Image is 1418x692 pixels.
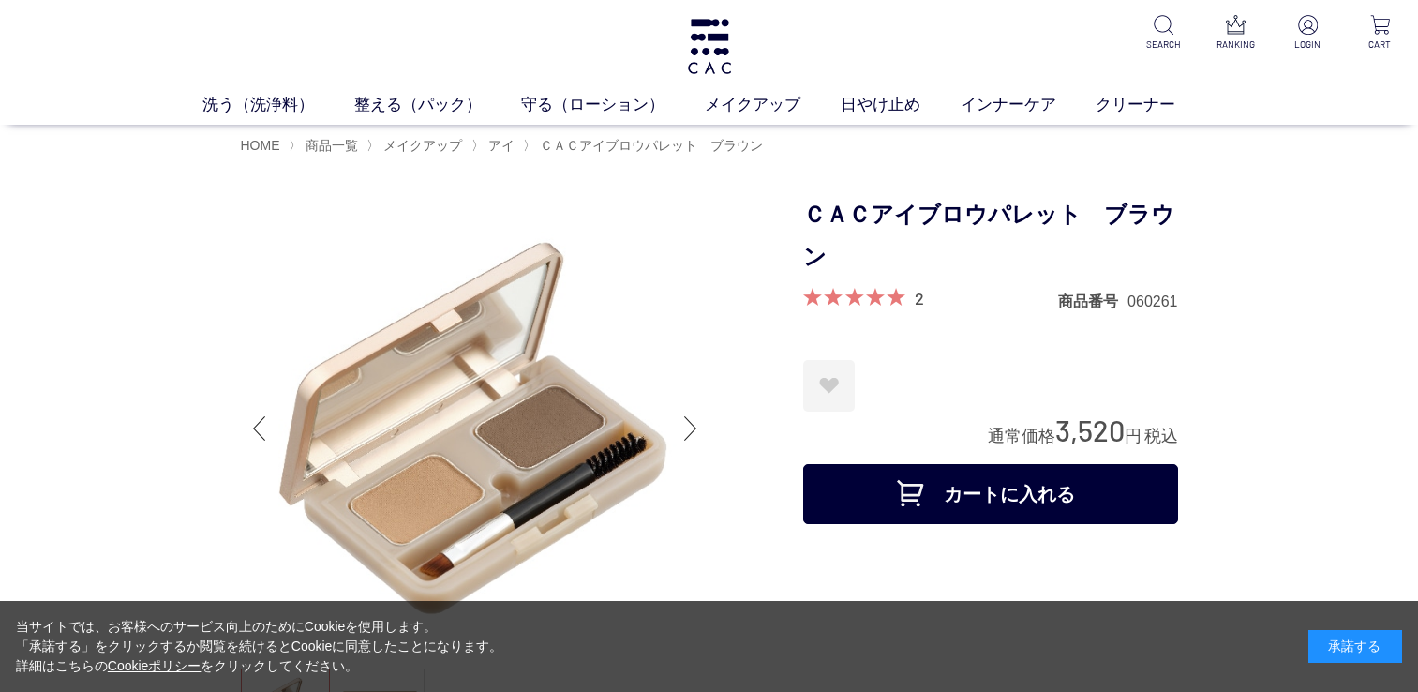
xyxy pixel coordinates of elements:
[488,138,515,153] span: アイ
[302,138,358,153] a: 商品一覧
[841,93,961,117] a: 日やけ止め
[1285,15,1331,52] a: LOGIN
[705,93,841,117] a: メイクアップ
[1055,413,1125,447] span: 3,520
[1213,38,1259,52] p: RANKING
[1141,15,1187,52] a: SEARCH
[1141,38,1187,52] p: SEARCH
[383,138,462,153] span: メイクアップ
[354,93,522,117] a: 整える（パック）
[1144,427,1178,445] span: 税込
[289,137,363,155] li: 〉
[1285,38,1331,52] p: LOGIN
[108,658,202,673] a: Cookieポリシー
[306,138,358,153] span: 商品一覧
[1213,15,1259,52] a: RANKING
[803,360,855,412] a: お気に入りに登録する
[685,19,734,74] img: logo
[521,93,705,117] a: 守る（ローション）
[536,138,763,153] a: ＣＡＣアイブロウパレット ブラウン
[1357,38,1403,52] p: CART
[1125,427,1142,445] span: 円
[241,138,280,153] a: HOME
[241,194,709,663] img: ＣＡＣアイブロウパレット ブラウン ブラウン
[1096,93,1216,117] a: クリーナー
[1357,15,1403,52] a: CART
[241,391,278,466] div: Previous slide
[485,138,515,153] a: アイ
[915,288,924,308] a: 2
[471,137,519,155] li: 〉
[202,93,354,117] a: 洗う（洗浄料）
[803,194,1178,278] h1: ＣＡＣアイブロウパレット ブラウン
[1127,292,1177,311] dd: 060261
[1308,630,1402,663] div: 承諾する
[540,138,763,153] span: ＣＡＣアイブロウパレット ブラウン
[523,137,768,155] li: 〉
[672,391,709,466] div: Next slide
[366,137,467,155] li: 〉
[16,617,503,676] div: 当サイトでは、お客様へのサービス向上のためにCookieを使用します。 「承諾する」をクリックするか閲覧を続けるとCookieに同意したことになります。 詳細はこちらの をクリックしてください。
[1058,292,1127,311] dt: 商品番号
[988,427,1055,445] span: 通常価格
[803,464,1178,524] button: カートに入れる
[961,93,1097,117] a: インナーケア
[380,138,462,153] a: メイクアップ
